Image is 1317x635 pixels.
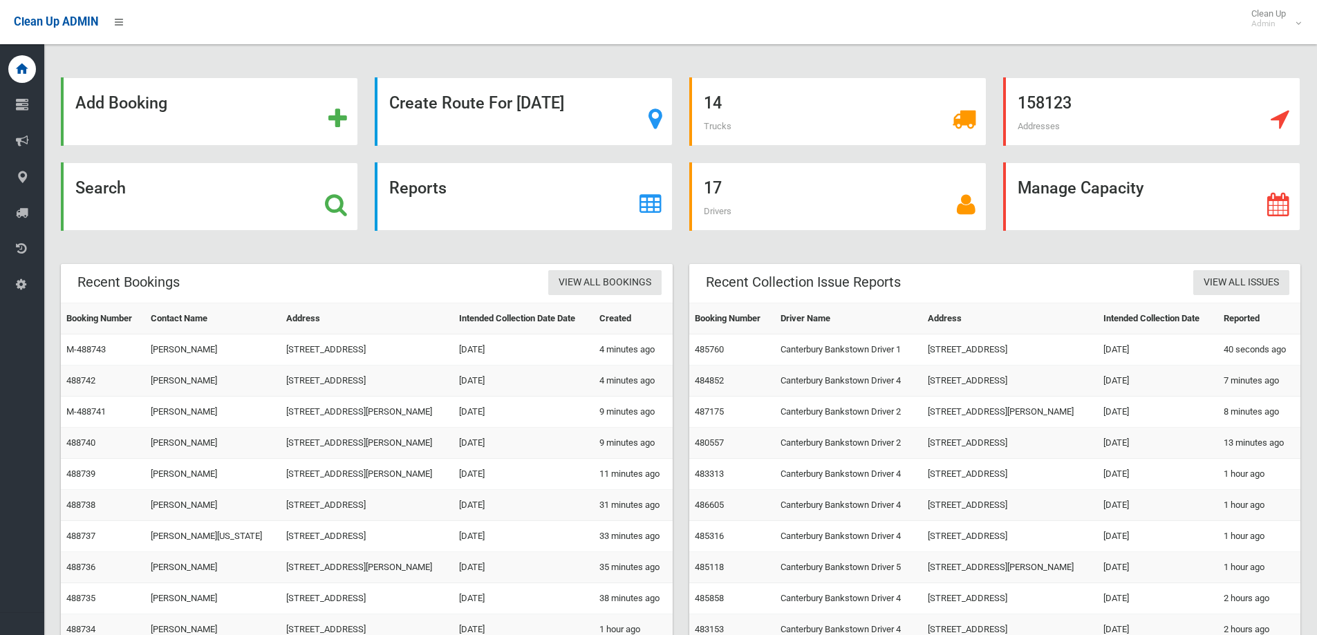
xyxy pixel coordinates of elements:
[145,490,280,521] td: [PERSON_NAME]
[1003,162,1300,231] a: Manage Capacity
[695,593,724,603] a: 485858
[281,397,454,428] td: [STREET_ADDRESS][PERSON_NAME]
[145,303,280,334] th: Contact Name
[775,459,922,490] td: Canterbury Bankstown Driver 4
[61,269,196,296] header: Recent Bookings
[594,583,673,614] td: 38 minutes ago
[548,270,662,296] a: View All Bookings
[66,468,95,479] a: 488739
[594,490,673,521] td: 31 minutes ago
[66,531,95,541] a: 488737
[66,593,95,603] a: 488735
[594,552,673,583] td: 35 minutes ago
[922,490,1098,521] td: [STREET_ADDRESS]
[1218,334,1300,366] td: 40 seconds ago
[61,303,145,334] th: Booking Number
[281,459,454,490] td: [STREET_ADDRESS][PERSON_NAME]
[389,93,564,113] strong: Create Route For [DATE]
[695,562,724,572] a: 485118
[775,303,922,334] th: Driver Name
[695,437,724,448] a: 480557
[1098,583,1218,614] td: [DATE]
[1218,552,1300,583] td: 1 hour ago
[1098,552,1218,583] td: [DATE]
[922,583,1098,614] td: [STREET_ADDRESS]
[145,459,280,490] td: [PERSON_NAME]
[375,162,672,231] a: Reports
[145,428,280,459] td: [PERSON_NAME]
[1018,121,1060,131] span: Addresses
[66,500,95,510] a: 488738
[1218,459,1300,490] td: 1 hour ago
[689,77,987,146] a: 14 Trucks
[281,334,454,366] td: [STREET_ADDRESS]
[922,521,1098,552] td: [STREET_ADDRESS]
[922,303,1098,334] th: Address
[1098,334,1218,366] td: [DATE]
[1218,428,1300,459] td: 13 minutes ago
[61,162,358,231] a: Search
[61,77,358,146] a: Add Booking
[1218,490,1300,521] td: 1 hour ago
[454,428,594,459] td: [DATE]
[775,490,922,521] td: Canterbury Bankstown Driver 4
[75,178,126,198] strong: Search
[454,490,594,521] td: [DATE]
[695,500,724,510] a: 486605
[66,624,95,634] a: 488734
[145,397,280,428] td: [PERSON_NAME]
[704,206,731,216] span: Drivers
[454,334,594,366] td: [DATE]
[689,269,917,296] header: Recent Collection Issue Reports
[775,334,922,366] td: Canterbury Bankstown Driver 1
[1098,303,1218,334] th: Intended Collection Date
[1244,8,1300,29] span: Clean Up
[281,490,454,521] td: [STREET_ADDRESS]
[1098,521,1218,552] td: [DATE]
[454,397,594,428] td: [DATE]
[14,15,98,28] span: Clean Up ADMIN
[695,375,724,386] a: 484852
[1218,303,1300,334] th: Reported
[594,397,673,428] td: 9 minutes ago
[775,521,922,552] td: Canterbury Bankstown Driver 4
[922,552,1098,583] td: [STREET_ADDRESS][PERSON_NAME]
[281,303,454,334] th: Address
[695,624,724,634] a: 483153
[922,366,1098,397] td: [STREET_ADDRESS]
[594,366,673,397] td: 4 minutes ago
[704,93,722,113] strong: 14
[66,562,95,572] a: 488736
[66,437,95,448] a: 488740
[145,334,280,366] td: [PERSON_NAME]
[775,552,922,583] td: Canterbury Bankstown Driver 5
[281,521,454,552] td: [STREET_ADDRESS]
[145,521,280,552] td: [PERSON_NAME][US_STATE]
[922,397,1098,428] td: [STREET_ADDRESS][PERSON_NAME]
[281,583,454,614] td: [STREET_ADDRESS]
[695,468,724,479] a: 483313
[594,428,673,459] td: 9 minutes ago
[281,552,454,583] td: [STREET_ADDRESS][PERSON_NAME]
[66,406,106,417] a: M-488741
[1251,19,1286,29] small: Admin
[775,583,922,614] td: Canterbury Bankstown Driver 4
[75,93,167,113] strong: Add Booking
[66,375,95,386] a: 488742
[775,366,922,397] td: Canterbury Bankstown Driver 4
[1098,366,1218,397] td: [DATE]
[1218,397,1300,428] td: 8 minutes ago
[775,428,922,459] td: Canterbury Bankstown Driver 2
[1218,366,1300,397] td: 7 minutes ago
[775,397,922,428] td: Canterbury Bankstown Driver 2
[689,162,987,231] a: 17 Drivers
[594,521,673,552] td: 33 minutes ago
[454,459,594,490] td: [DATE]
[1193,270,1289,296] a: View All Issues
[1018,178,1143,198] strong: Manage Capacity
[1098,428,1218,459] td: [DATE]
[1218,583,1300,614] td: 2 hours ago
[695,344,724,354] a: 485760
[594,303,673,334] th: Created
[454,583,594,614] td: [DATE]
